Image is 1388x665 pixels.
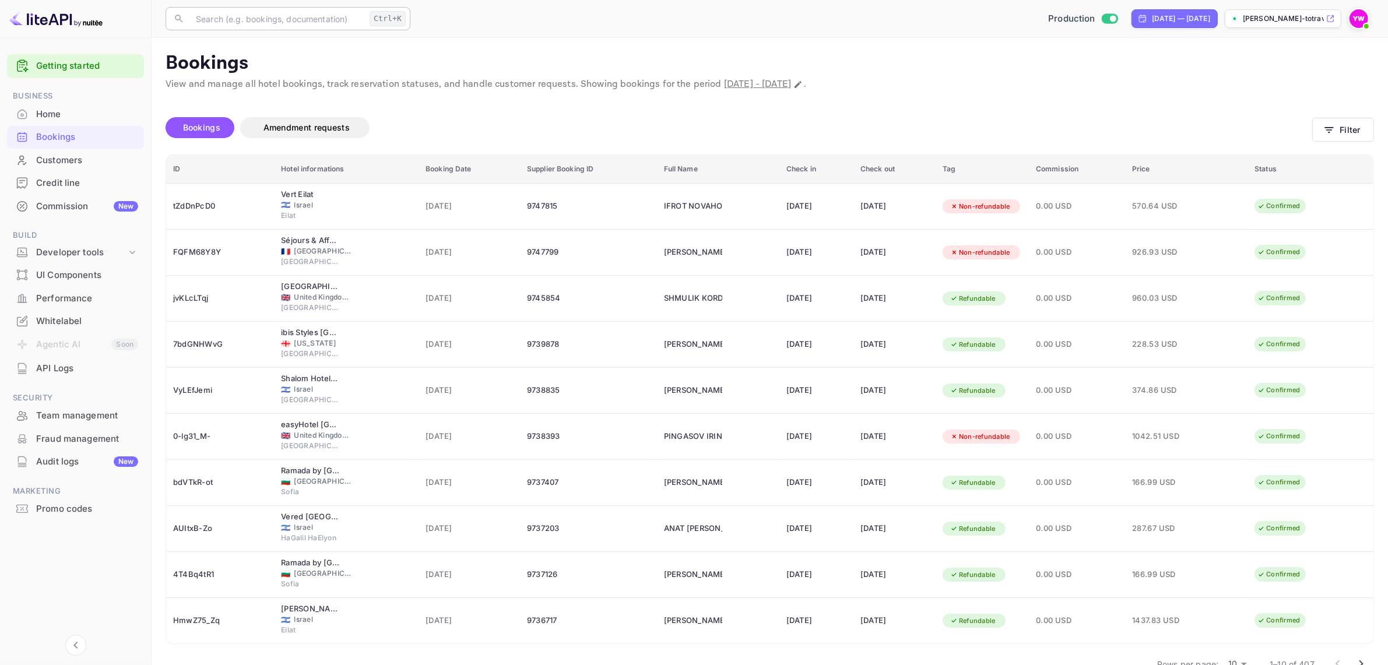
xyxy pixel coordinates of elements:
[426,200,513,213] span: [DATE]
[1132,292,1190,305] span: 960.03 USD
[166,155,1373,644] table: booking table
[281,302,339,313] span: [GEOGRAPHIC_DATA]
[281,201,290,209] span: Israel
[664,197,722,216] div: IFROT NOVAHOV
[1036,614,1118,627] span: 0.00 USD
[419,155,520,184] th: Booking Date
[527,335,650,354] div: 9739878
[860,473,929,492] div: [DATE]
[166,117,1312,138] div: account-settings tabs
[1250,383,1308,397] div: Confirmed
[664,243,722,262] div: LAETITIA MYRIAM BRUNOT
[281,327,339,339] div: ibis Styles Old Tbilisi
[294,246,352,256] span: [GEOGRAPHIC_DATA]
[1248,155,1373,184] th: Status
[426,292,513,305] span: [DATE]
[1029,155,1125,184] th: Commission
[943,337,1003,352] div: Refundable
[7,404,144,427] div: Team management
[1036,200,1118,213] span: 0.00 USD
[1312,118,1374,142] button: Filter
[853,155,936,184] th: Check out
[281,294,290,301] span: United Kingdom of Great Britain and Northern Ireland
[527,611,650,630] div: 9736717
[173,611,267,630] div: HmwZ75_Zq
[7,242,144,263] div: Developer tools
[36,292,138,305] div: Performance
[281,616,290,624] span: Israel
[426,568,513,581] span: [DATE]
[7,428,144,451] div: Fraud management
[943,383,1003,398] div: Refundable
[36,200,138,213] div: Commission
[281,478,290,485] span: Bulgaria
[786,473,846,492] div: [DATE]
[173,197,267,216] div: tZdDnPcD0
[173,565,267,584] div: 4T4Bq4tR1
[860,427,929,446] div: [DATE]
[281,524,290,532] span: Israel
[173,473,267,492] div: bdVTkR-ot
[183,122,220,132] span: Bookings
[281,625,339,635] span: Eilat
[281,210,339,221] span: Eilat
[943,476,1003,490] div: Refundable
[263,122,350,132] span: Amendment requests
[36,154,138,167] div: Customers
[7,310,144,332] a: Whitelabel
[189,7,365,30] input: Search (e.g. bookings, documentation)
[1036,338,1118,351] span: 0.00 USD
[860,565,929,584] div: [DATE]
[281,189,339,200] div: Vert Eilat
[1250,613,1308,628] div: Confirmed
[1132,568,1190,581] span: 166.99 USD
[281,511,339,523] div: Vered Hagalil Holiday Village
[527,565,650,584] div: 9737126
[1132,338,1190,351] span: 228.53 USD
[792,79,804,90] button: Change date range
[426,476,513,489] span: [DATE]
[294,614,352,625] span: Israel
[657,155,779,184] th: Full Name
[7,498,144,520] div: Promo codes
[281,487,339,497] span: Sofia
[943,199,1018,214] div: Non-refundable
[36,455,138,469] div: Audit logs
[7,451,144,473] div: Audit logsNew
[7,195,144,217] a: CommissionNew
[9,9,103,28] img: LiteAPI logo
[7,172,144,193] a: Credit line
[7,310,144,333] div: Whitelabel
[943,614,1003,628] div: Refundable
[527,381,650,400] div: 9738835
[1036,292,1118,305] span: 0.00 USD
[281,432,290,439] span: United Kingdom of Great Britain and Northern Ireland
[527,197,650,216] div: 9747815
[664,611,722,630] div: ITZHAK SHABO
[281,465,339,477] div: Ramada by Wyndham Sofia City Center
[281,570,290,578] span: Bulgaria
[294,200,352,210] span: Israel
[1243,13,1324,24] p: [PERSON_NAME]-totravel...
[860,611,929,630] div: [DATE]
[1036,568,1118,581] span: 0.00 USD
[786,565,846,584] div: [DATE]
[65,635,86,656] button: Collapse navigation
[370,11,406,26] div: Ctrl+K
[7,172,144,195] div: Credit line
[173,427,267,446] div: 0-lg31_M-
[114,201,138,212] div: New
[1036,384,1118,397] span: 0.00 USD
[943,522,1003,536] div: Refundable
[7,451,144,472] a: Audit logsNew
[1132,476,1190,489] span: 166.99 USD
[1250,199,1308,213] div: Confirmed
[36,502,138,516] div: Promo codes
[426,338,513,351] span: [DATE]
[36,409,138,423] div: Team management
[1132,200,1190,213] span: 570.64 USD
[860,289,929,308] div: [DATE]
[1132,246,1190,259] span: 926.93 USD
[1132,522,1190,535] span: 287.67 USD
[7,357,144,379] a: API Logs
